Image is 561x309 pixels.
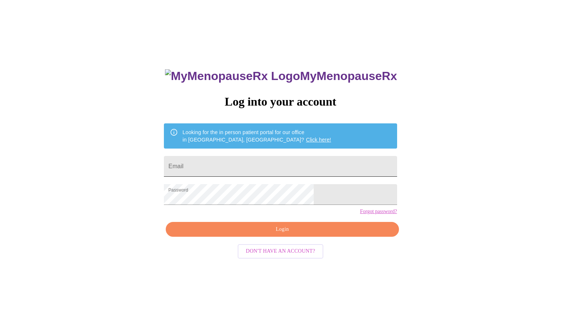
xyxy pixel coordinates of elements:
[306,137,331,143] a: Click here!
[360,209,397,215] a: Forgot password?
[164,95,397,109] h3: Log into your account
[174,225,390,234] span: Login
[165,69,300,83] img: MyMenopauseRx Logo
[246,247,315,256] span: Don't have an account?
[238,244,323,259] button: Don't have an account?
[165,69,397,83] h3: MyMenopauseRx
[182,126,331,146] div: Looking for the in person patient portal for our office in [GEOGRAPHIC_DATA], [GEOGRAPHIC_DATA]?
[236,247,325,254] a: Don't have an account?
[166,222,399,237] button: Login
